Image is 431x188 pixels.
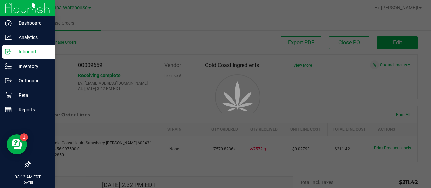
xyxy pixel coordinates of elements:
inline-svg: Outbound [5,77,12,84]
inline-svg: Retail [5,92,12,99]
inline-svg: Inbound [5,48,12,55]
inline-svg: Inventory [5,63,12,70]
p: [DATE] [3,180,52,185]
p: Outbound [12,77,52,85]
iframe: Resource center [7,134,27,154]
p: Reports [12,106,52,114]
p: Inventory [12,62,52,70]
p: Analytics [12,33,52,41]
inline-svg: Reports [5,106,12,113]
p: Inbound [12,48,52,56]
inline-svg: Dashboard [5,20,12,26]
p: Dashboard [12,19,52,27]
iframe: Resource center unread badge [20,133,28,141]
p: Retail [12,91,52,99]
inline-svg: Analytics [5,34,12,41]
p: 08:12 AM EDT [3,174,52,180]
